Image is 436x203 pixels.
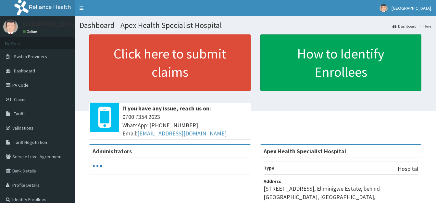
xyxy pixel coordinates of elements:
[80,21,431,30] h1: Dashboard - Apex Health Specialist Hospital
[23,29,38,34] a: Online
[93,161,102,171] svg: audio-loading
[392,23,417,29] a: Dashboard
[14,111,26,117] span: Tariffs
[264,147,346,155] strong: Apex Health Specialist Hospital
[14,96,27,102] span: Claims
[122,113,247,138] span: 0700 7354 2623 WhatsApp: [PHONE_NUMBER] Email:
[14,54,47,59] span: Switch Providers
[14,68,35,74] span: Dashboard
[122,105,211,112] b: If you have any issue, reach us on:
[264,178,281,184] b: Address
[260,34,422,91] a: How to Identify Enrollees
[3,19,18,34] img: User Image
[137,130,227,137] a: [EMAIL_ADDRESS][DOMAIN_NAME]
[14,139,47,145] span: Tariff Negotiation
[264,165,274,171] b: Type
[93,147,132,155] b: Administrators
[417,23,431,29] li: Here
[23,21,76,27] p: [GEOGRAPHIC_DATA]
[392,5,431,11] span: [GEOGRAPHIC_DATA]
[398,165,418,173] p: Hospital
[89,34,251,91] a: Click here to submit claims
[380,4,388,12] img: User Image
